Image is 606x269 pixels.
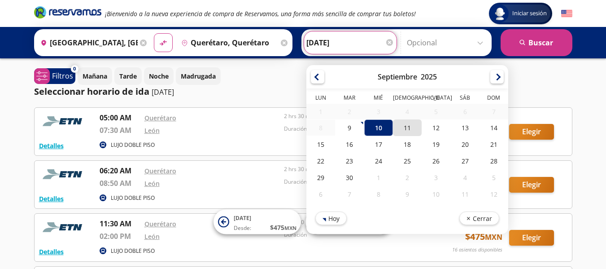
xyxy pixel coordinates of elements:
[452,246,502,254] p: 16 asientos disponibles
[306,136,335,153] div: 15-Sep-25
[335,119,364,136] div: 09-Sep-25
[100,125,140,136] p: 07:30 AM
[39,194,64,203] button: Detalles
[284,112,419,120] p: 2 hrs 30 mins
[509,177,554,193] button: Elegir
[73,65,76,73] span: 0
[306,94,335,104] th: Lunes
[421,72,437,82] div: 2025
[114,67,142,85] button: Tarde
[306,186,335,203] div: 06-Oct-25
[501,29,572,56] button: Buscar
[105,9,416,18] em: ¡Bienvenido a la nueva experiencia de compra de Reservamos, una forma más sencilla de comprar tus...
[364,169,392,186] div: 01-Oct-25
[509,124,554,140] button: Elegir
[306,120,335,136] div: 08-Sep-25
[392,186,421,203] div: 09-Oct-25
[181,71,216,81] p: Madrugada
[450,153,479,169] div: 27-Sep-25
[485,232,502,242] small: MXN
[479,153,508,169] div: 28-Sep-25
[178,31,279,54] input: Buscar Destino
[284,225,296,231] small: MXN
[284,125,419,133] p: Duración
[176,67,221,85] button: Madrugada
[364,104,392,119] div: 03-Sep-25
[422,169,450,186] div: 03-Oct-25
[422,94,450,104] th: Viernes
[111,194,155,202] p: LUJO DOBLE PISO
[100,178,140,189] p: 08:50 AM
[315,212,347,225] button: Hoy
[270,223,296,232] span: $ 475
[364,119,392,136] div: 10-Sep-25
[100,231,140,242] p: 02:00 PM
[39,165,88,183] img: RESERVAMOS
[144,232,160,241] a: León
[422,119,450,136] div: 12-Sep-25
[392,153,421,169] div: 25-Sep-25
[100,165,140,176] p: 06:20 AM
[39,112,88,130] img: RESERVAMOS
[479,186,508,203] div: 12-Oct-25
[450,119,479,136] div: 13-Sep-25
[450,169,479,186] div: 04-Oct-25
[392,104,421,119] div: 04-Sep-25
[450,186,479,203] div: 11-Oct-25
[335,136,364,153] div: 16-Sep-25
[422,104,450,119] div: 05-Sep-25
[284,231,419,239] p: Duración
[144,67,174,85] button: Noche
[34,5,101,22] a: Brand Logo
[422,153,450,169] div: 26-Sep-25
[335,186,364,203] div: 07-Oct-25
[335,169,364,186] div: 30-Sep-25
[34,68,75,84] button: 0Filtros
[34,85,149,98] p: Seleccionar horario de ida
[509,9,550,18] span: Iniciar sesión
[364,186,392,203] div: 08-Oct-25
[450,104,479,119] div: 06-Sep-25
[111,247,155,255] p: LUJO DOBLE PISO
[407,31,487,54] input: Opcional
[335,153,364,169] div: 23-Sep-25
[364,153,392,169] div: 24-Sep-25
[144,126,160,135] a: León
[392,169,421,186] div: 02-Oct-25
[305,210,393,234] button: [DATE]Desde:$423MXN
[52,71,73,81] p: Filtros
[479,104,508,119] div: 07-Sep-25
[100,218,140,229] p: 11:30 AM
[392,119,421,136] div: 11-Sep-25
[306,104,335,119] div: 01-Sep-25
[234,224,251,232] span: Desde:
[479,169,508,186] div: 05-Oct-25
[144,114,176,122] a: Querétaro
[39,247,64,256] button: Detalles
[465,230,502,243] span: $ 475
[284,178,419,186] p: Duración
[144,220,176,228] a: Querétaro
[392,136,421,153] div: 18-Sep-25
[450,94,479,104] th: Sábado
[214,210,301,234] button: [DATE]Desde:$475MXN
[100,112,140,123] p: 05:00 AM
[561,8,572,19] button: English
[378,72,417,82] div: Septiembre
[149,71,169,81] p: Noche
[306,153,335,169] div: 22-Sep-25
[111,141,155,149] p: LUJO DOBLE PISO
[39,141,64,150] button: Detalles
[37,31,138,54] input: Buscar Origen
[119,71,137,81] p: Tarde
[335,104,364,119] div: 02-Sep-25
[422,186,450,203] div: 10-Oct-25
[306,31,394,54] input: Elegir Fecha
[450,136,479,153] div: 20-Sep-25
[509,230,554,246] button: Elegir
[78,67,112,85] button: Mañana
[144,167,176,175] a: Querétaro
[306,169,335,186] div: 29-Sep-25
[479,119,508,136] div: 14-Sep-25
[364,136,392,153] div: 17-Sep-25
